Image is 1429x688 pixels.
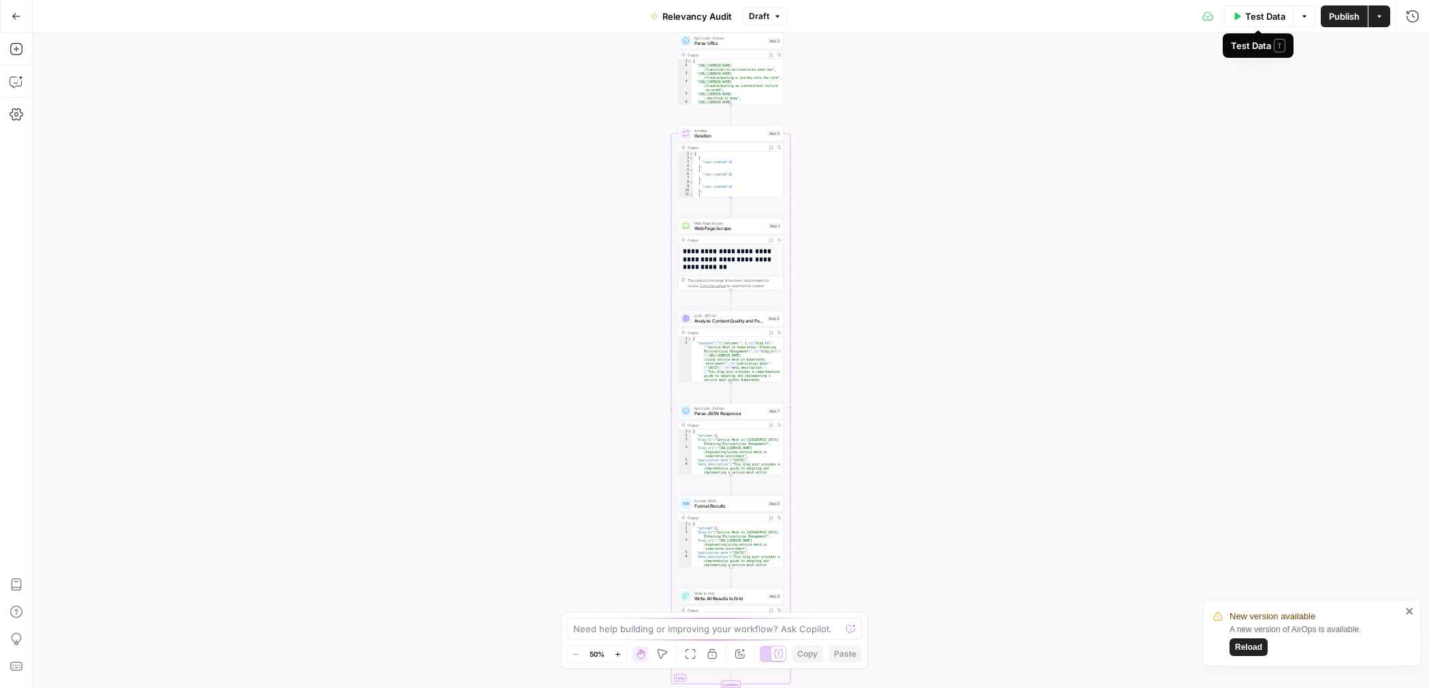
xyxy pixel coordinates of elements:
[679,446,692,458] div: 4
[694,591,765,596] span: Write to Grid
[679,59,692,63] div: 1
[797,648,818,660] span: Copy
[1230,623,1401,656] div: A new version of AirOps is available.
[679,92,692,100] div: 5
[679,458,692,462] div: 5
[829,645,862,663] button: Paste
[678,403,784,475] div: Run Code · PythonParse JSON ResponseStep 7Output{ "outcome":1, "blog_h1":"Service Mesh in [GEOGRA...
[679,193,694,197] div: 11
[694,595,765,602] span: Write All Results to Grid
[834,648,856,660] span: Paste
[678,310,784,382] div: LLM · GPT-4.1Analyze Content Quality and PotentialStep 4Output{ "response":"{\"outcome\": 1,\n\"b...
[679,180,694,184] div: 8
[730,475,732,495] g: Edge from step_7 to step_5
[1224,5,1294,27] button: Test Data
[694,498,765,504] span: Format JSON
[679,63,692,71] div: 2
[743,7,788,25] button: Draft
[694,128,765,133] span: Iteration
[694,313,765,318] span: LLM · GPT-4.1
[768,501,781,507] div: Step 5
[679,337,692,341] div: 1
[679,80,692,92] div: 4
[679,438,692,446] div: 3
[1321,5,1368,27] button: Publish
[679,197,694,201] div: 12
[694,133,765,140] span: Iteration
[694,503,765,510] span: Format Results
[768,408,781,414] div: Step 7
[590,649,605,659] span: 50%
[1274,39,1285,52] span: T
[749,10,769,22] span: Draft
[688,608,765,613] div: Output
[690,168,694,172] span: Toggle code folding, rows 5 through 7
[700,284,726,288] span: Copy the output
[1405,606,1415,617] button: close
[730,290,732,310] g: Edge from step_1 to step_4
[768,593,781,600] div: Step 8
[768,38,781,44] div: Step 3
[679,341,692,451] div: 2
[690,152,694,156] span: Toggle code folding, rows 1 through 20
[679,156,694,160] div: 2
[678,588,784,660] div: Write to GridWrite All Results to GridStep 8Output{ "rows_created":1}
[679,551,692,555] div: 5
[679,526,692,530] div: 2
[679,71,692,80] div: 3
[1231,39,1285,52] div: Test Data
[679,538,692,551] div: 4
[662,10,732,23] span: Relevancy Audit
[679,462,692,499] div: 6
[678,495,784,568] div: Format JSONFormat ResultsStep 5Output{ "outcome":1, "blog_h1":"Service Mesh in [GEOGRAPHIC_DATA]:...
[679,168,694,172] div: 5
[690,156,694,160] span: Toggle code folding, rows 2 through 4
[688,145,765,150] div: Output
[679,530,692,538] div: 3
[679,100,692,108] div: 6
[679,172,694,176] div: 6
[690,193,694,197] span: Toggle code folding, rows 11 through 13
[768,131,781,137] div: Step 2
[679,429,692,433] div: 1
[1235,641,1262,653] span: Reload
[694,318,765,325] span: Analyze Content Quality and Potential
[1245,10,1285,23] span: Test Data
[678,681,784,688] div: Complete
[1329,10,1360,23] span: Publish
[679,433,692,438] div: 2
[694,406,765,411] span: Run Code · Python
[679,164,694,168] div: 4
[688,423,765,428] div: Output
[679,555,692,591] div: 6
[730,105,732,125] g: Edge from step_3 to step_2
[694,35,765,41] span: Run Code · Python
[688,278,781,289] div: This output is too large & has been abbreviated for review. to view the full content.
[688,237,765,243] div: Output
[688,52,765,58] div: Output
[688,337,692,341] span: Toggle code folding, rows 1 through 3
[694,220,766,226] span: Web Page Scrape
[688,522,692,526] span: Toggle code folding, rows 1 through 8
[730,197,732,217] g: Edge from step_2 to step_1
[688,429,692,433] span: Toggle code folding, rows 1 through 8
[679,189,694,193] div: 10
[679,184,694,189] div: 9
[688,330,765,335] div: Output
[730,382,732,402] g: Edge from step_4 to step_7
[678,33,784,105] div: Run Code · PythonParse URLsStep 3Output[ "[URL][DOMAIN_NAME] /transition-to-microservices-what-no...
[678,125,784,197] div: LoopIterationIterationStep 2Output[ { "rows_created":1 }, { "rows_created":1 }, { "rows_created":...
[679,522,692,526] div: 1
[1230,610,1315,623] span: New version available
[694,410,765,417] span: Parse JSON Response
[694,40,765,47] span: Parse URLs
[1230,638,1268,656] button: Reload
[679,160,694,164] div: 3
[730,568,732,587] g: Edge from step_5 to step_8
[642,5,740,27] button: Relevancy Audit
[690,180,694,184] span: Toggle code folding, rows 8 through 10
[769,223,781,229] div: Step 1
[679,152,694,156] div: 1
[721,681,741,688] div: Complete
[688,515,765,521] div: Output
